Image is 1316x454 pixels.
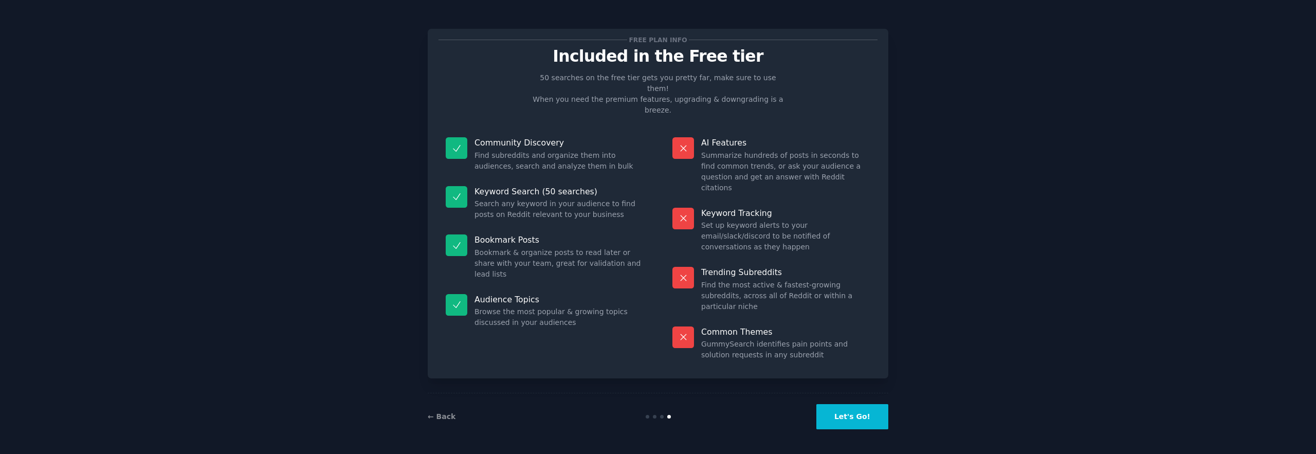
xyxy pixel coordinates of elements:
[528,72,788,116] p: 50 searches on the free tier gets you pretty far, make sure to use them! When you need the premiu...
[701,326,870,337] p: Common Themes
[701,220,870,252] dd: Set up keyword alerts to your email/slack/discord to be notified of conversations as they happen
[474,198,644,220] dd: Search any keyword in your audience to find posts on Reddit relevant to your business
[701,137,870,148] p: AI Features
[474,150,644,172] dd: Find subreddits and organize them into audiences, search and analyze them in bulk
[474,186,644,197] p: Keyword Search (50 searches)
[701,280,870,312] dd: Find the most active & fastest-growing subreddits, across all of Reddit or within a particular niche
[627,34,689,45] span: Free plan info
[701,339,870,360] dd: GummySearch identifies pain points and solution requests in any subreddit
[474,234,644,245] p: Bookmark Posts
[474,137,644,148] p: Community Discovery
[701,208,870,219] p: Keyword Tracking
[701,267,870,278] p: Trending Subreddits
[474,294,644,305] p: Audience Topics
[816,404,888,429] button: Let's Go!
[428,412,455,421] a: ← Back
[701,150,870,193] dd: Summarize hundreds of posts in seconds to find common trends, or ask your audience a question and...
[474,247,644,280] dd: Bookmark & organize posts to read later or share with your team, great for validation and lead lists
[474,306,644,328] dd: Browse the most popular & growing topics discussed in your audiences
[438,47,878,65] p: Included in the Free tier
